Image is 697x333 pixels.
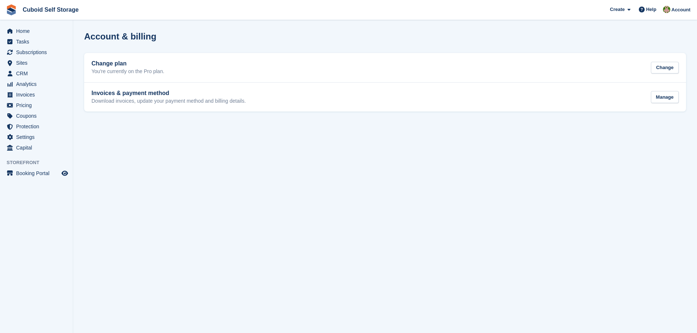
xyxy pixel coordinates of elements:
div: Change [651,62,679,74]
a: menu [4,111,69,121]
span: Pricing [16,100,60,110]
span: Capital [16,143,60,153]
a: menu [4,37,69,47]
span: Home [16,26,60,36]
span: Create [610,6,625,13]
h1: Account & billing [84,31,156,41]
span: Storefront [7,159,73,166]
span: Invoices [16,90,60,100]
span: CRM [16,68,60,79]
span: Subscriptions [16,47,60,57]
a: menu [4,168,69,178]
span: Tasks [16,37,60,47]
a: menu [4,121,69,132]
h2: Invoices & payment method [91,90,246,97]
a: menu [4,79,69,89]
a: Cuboid Self Storage [20,4,82,16]
p: You're currently on the Pro plan. [91,68,164,75]
img: Chelsea Kitts [663,6,670,13]
a: menu [4,68,69,79]
span: Protection [16,121,60,132]
img: stora-icon-8386f47178a22dfd0bd8f6a31ec36ba5ce8667c1dd55bd0f319d3a0aa187defe.svg [6,4,17,15]
a: Change plan You're currently on the Pro plan. Change [84,53,686,82]
span: Coupons [16,111,60,121]
span: Settings [16,132,60,142]
a: menu [4,100,69,110]
span: Help [646,6,656,13]
span: Account [671,6,690,14]
a: Preview store [60,169,69,178]
span: Analytics [16,79,60,89]
a: menu [4,47,69,57]
a: menu [4,90,69,100]
a: Invoices & payment method Download invoices, update your payment method and billing details. Manage [84,83,686,112]
span: Sites [16,58,60,68]
a: menu [4,143,69,153]
div: Manage [651,91,679,103]
a: menu [4,132,69,142]
h2: Change plan [91,60,164,67]
span: Booking Portal [16,168,60,178]
a: menu [4,26,69,36]
a: menu [4,58,69,68]
p: Download invoices, update your payment method and billing details. [91,98,246,105]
